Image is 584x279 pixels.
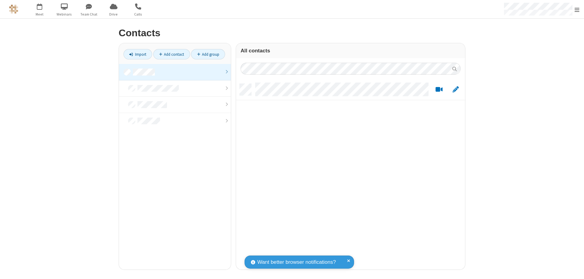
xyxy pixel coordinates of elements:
div: grid [236,79,465,270]
span: Want better browser notifications? [257,258,336,266]
a: Import [123,49,152,59]
span: Webinars [53,12,76,17]
span: Calls [127,12,150,17]
a: Add group [191,49,225,59]
span: Meet [28,12,51,17]
img: QA Selenium DO NOT DELETE OR CHANGE [9,5,18,14]
button: Edit [450,86,461,94]
a: Add contact [153,49,190,59]
h3: All contacts [241,48,461,54]
h2: Contacts [119,28,465,38]
button: Start a video meeting [433,86,445,94]
span: Team Chat [78,12,100,17]
span: Drive [102,12,125,17]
